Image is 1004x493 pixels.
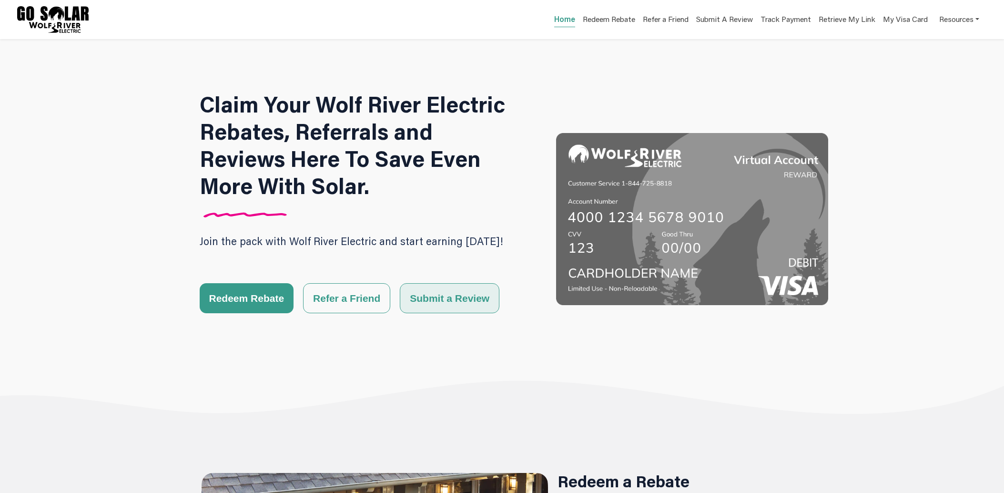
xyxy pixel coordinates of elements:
img: Divider [200,212,291,217]
h1: Claim Your Wolf River Electric Rebates, Referrals and Reviews Here To Save Even More With Solar. [200,91,523,199]
button: Redeem Rebate [200,283,294,313]
a: Resources [939,10,979,29]
img: Program logo [17,6,89,33]
a: Redeem Rebate [583,14,635,28]
h2: Redeem a Rebate [558,473,690,489]
a: Refer a Friend [643,14,689,28]
a: Home [554,14,575,27]
a: Retrieve My Link [819,14,875,28]
a: My Visa Card [883,10,928,29]
button: Refer a Friend [303,283,390,313]
p: Join the pack with Wolf River Electric and start earning [DATE]! [200,231,523,252]
img: Wolf River Electric Hero [556,91,828,348]
button: Submit a Review [400,283,499,313]
a: Submit A Review [696,14,753,28]
a: Track Payment [761,14,811,28]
